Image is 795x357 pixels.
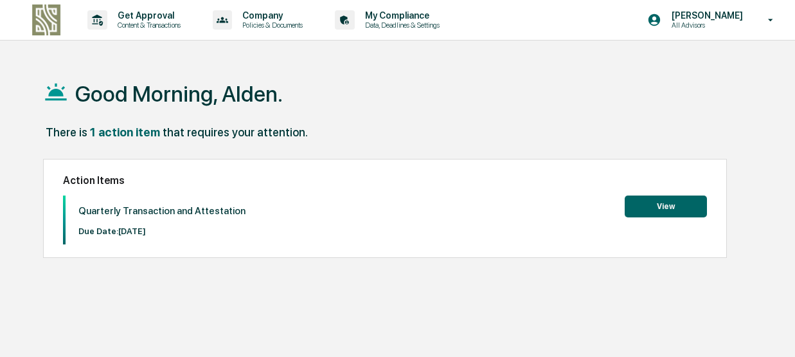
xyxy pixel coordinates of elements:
[78,226,246,236] p: Due Date: [DATE]
[625,196,707,217] button: View
[63,174,707,187] h2: Action Items
[163,125,308,139] div: that requires your attention.
[31,5,62,35] img: logo
[46,125,87,139] div: There is
[232,21,309,30] p: Policies & Documents
[75,81,283,107] h1: Good Morning, Alden.
[355,21,446,30] p: Data, Deadlines & Settings
[107,10,187,21] p: Get Approval
[107,21,187,30] p: Content & Transactions
[232,10,309,21] p: Company
[90,125,160,139] div: 1 action item
[661,10,749,21] p: [PERSON_NAME]
[78,205,246,217] p: Quarterly Transaction and Attestation
[661,21,749,30] p: All Advisors
[625,199,707,212] a: View
[355,10,446,21] p: My Compliance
